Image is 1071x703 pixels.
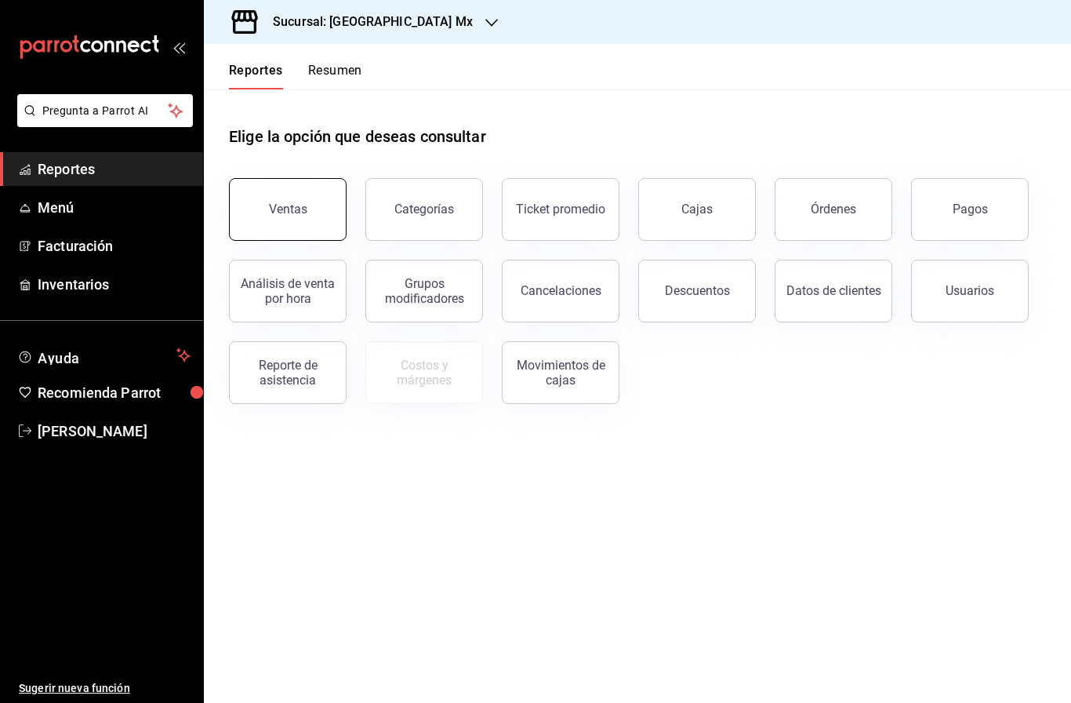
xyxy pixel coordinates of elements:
div: Movimientos de cajas [512,358,609,388]
div: Categorías [394,202,454,217]
span: [PERSON_NAME] [38,421,191,442]
div: Órdenes [811,202,856,217]
div: Descuentos [665,283,730,298]
span: Facturación [38,235,191,257]
div: Usuarios [946,283,994,298]
button: open_drawer_menu [172,41,185,53]
a: Cajas [638,178,756,241]
h3: Sucursal: [GEOGRAPHIC_DATA] Mx [260,13,473,31]
button: Grupos modificadores [365,260,483,322]
button: Análisis de venta por hora [229,260,347,322]
button: Órdenes [775,178,892,241]
span: Reportes [38,158,191,180]
span: Sugerir nueva función [19,680,191,697]
button: Datos de clientes [775,260,892,322]
div: Grupos modificadores [376,276,473,306]
button: Reportes [229,63,283,89]
div: Datos de clientes [786,283,881,298]
button: Ticket promedio [502,178,619,241]
button: Usuarios [911,260,1029,322]
h1: Elige la opción que deseas consultar [229,125,486,148]
span: Inventarios [38,274,191,295]
button: Ventas [229,178,347,241]
div: Ticket promedio [516,202,605,217]
button: Contrata inventarios para ver este reporte [365,341,483,404]
button: Movimientos de cajas [502,341,619,404]
div: Análisis de venta por hora [239,276,336,306]
div: Reporte de asistencia [239,358,336,388]
div: Cajas [681,200,713,219]
button: Pagos [911,178,1029,241]
div: navigation tabs [229,63,362,89]
button: Resumen [308,63,362,89]
div: Cancelaciones [521,283,601,298]
button: Cancelaciones [502,260,619,322]
a: Pregunta a Parrot AI [11,114,193,130]
button: Reporte de asistencia [229,341,347,404]
span: Recomienda Parrot [38,382,191,403]
button: Pregunta a Parrot AI [17,94,193,127]
span: Pregunta a Parrot AI [42,103,169,119]
button: Descuentos [638,260,756,322]
span: Ayuda [38,346,170,365]
span: Menú [38,197,191,218]
div: Ventas [269,202,307,217]
button: Categorías [365,178,483,241]
div: Pagos [953,202,988,217]
div: Costos y márgenes [376,358,473,388]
